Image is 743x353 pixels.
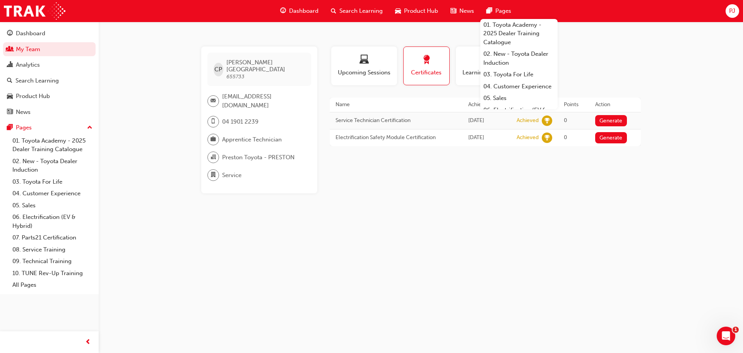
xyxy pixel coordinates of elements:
[480,104,558,125] a: 06. Electrification (EV & Hybrid)
[9,267,96,279] a: 10. TUNE Rev-Up Training
[222,135,282,144] span: Apprentice Technician
[480,3,517,19] a: pages-iconPages
[3,42,96,57] a: My Team
[4,2,65,20] img: Trak
[330,98,462,112] th: Name
[462,68,508,77] span: Learning History
[3,89,96,103] a: Product Hub
[9,255,96,267] a: 09. Technical Training
[589,98,640,112] th: Action
[222,117,259,126] span: 04 1901 2239
[16,92,50,101] div: Product Hub
[226,59,305,73] span: [PERSON_NAME] [GEOGRAPHIC_DATA]
[495,7,511,15] span: Pages
[337,68,391,77] span: Upcoming Sessions
[480,19,558,48] a: 01. Toyota Academy - 2025 Dealer Training Catalogue
[211,117,216,127] span: mobile-icon
[9,200,96,212] a: 05. Sales
[16,60,40,69] div: Analytics
[226,73,245,80] span: 655733
[726,4,739,18] button: PJ
[3,121,96,135] button: Pages
[211,134,216,145] span: briefcase-icon
[480,48,558,69] a: 02. New - Toyota Dealer Induction
[222,153,294,162] span: Preston Toyota - PRESTON
[9,279,96,291] a: All Pages
[480,81,558,93] a: 04. Customer Experience
[9,176,96,188] a: 03. Toyota For Life
[330,112,462,129] td: Service Technician Certification
[9,232,96,244] a: 07. Parts21 Certification
[468,134,484,141] span: Wed Jul 24 2024 12:18:51 GMT+1000 (Australian Eastern Standard Time)
[211,152,216,162] span: organisation-icon
[3,25,96,121] button: DashboardMy TeamAnalyticsSearch LearningProduct HubNews
[9,155,96,176] a: 02. New - Toyota Dealer Induction
[468,117,484,124] span: Sun May 25 2025 18:21:10 GMT+1000 (Australian Eastern Standard Time)
[403,46,450,85] button: Certificates
[7,30,13,37] span: guage-icon
[9,244,96,256] a: 08. Service Training
[480,69,558,81] a: 03. Toyota For Life
[422,55,431,65] span: award-icon
[564,117,567,124] span: 0
[3,26,96,41] a: Dashboard
[595,132,627,143] button: Generate
[7,77,12,84] span: search-icon
[7,62,13,69] span: chart-icon
[480,92,558,104] a: 05. Sales
[360,55,369,65] span: laptop-icon
[289,7,318,15] span: Dashboard
[542,133,552,143] span: learningRecordVerb_ACHIEVE-icon
[16,123,32,132] div: Pages
[729,7,735,15] span: PJ
[542,115,552,126] span: learningRecordVerb_ACHIEVE-icon
[211,170,216,180] span: department-icon
[15,76,59,85] div: Search Learning
[3,74,96,88] a: Search Learning
[404,7,438,15] span: Product Hub
[733,327,739,333] span: 1
[3,105,96,119] a: News
[7,46,13,53] span: people-icon
[558,98,589,112] th: Points
[459,7,474,15] span: News
[16,29,45,38] div: Dashboard
[564,134,567,141] span: 0
[331,46,397,85] button: Upcoming Sessions
[717,327,735,345] iframe: Intercom live chat
[517,134,539,141] div: Achieved
[395,6,401,16] span: car-icon
[7,124,13,131] span: pages-icon
[456,46,514,85] button: Learning History
[450,6,456,16] span: news-icon
[280,6,286,16] span: guage-icon
[325,3,389,19] a: search-iconSearch Learning
[214,65,222,74] span: CP
[274,3,325,19] a: guage-iconDashboard
[9,188,96,200] a: 04. Customer Experience
[222,171,241,180] span: Service
[3,58,96,72] a: Analytics
[330,129,462,146] td: Electrification Safety Module Certification
[9,211,96,232] a: 06. Electrification (EV & Hybrid)
[9,135,96,155] a: 01. Toyota Academy - 2025 Dealer Training Catalogue
[339,7,383,15] span: Search Learning
[462,98,511,112] th: Achieved on
[409,68,443,77] span: Certificates
[16,108,31,117] div: News
[222,92,305,110] span: [EMAIL_ADDRESS][DOMAIN_NAME]
[444,3,480,19] a: news-iconNews
[389,3,444,19] a: car-iconProduct Hub
[7,109,13,116] span: news-icon
[211,96,216,106] span: email-icon
[87,123,92,133] span: up-icon
[595,115,627,126] button: Generate
[85,338,91,347] span: prev-icon
[331,6,336,16] span: search-icon
[486,6,492,16] span: pages-icon
[517,117,539,124] div: Achieved
[7,93,13,100] span: car-icon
